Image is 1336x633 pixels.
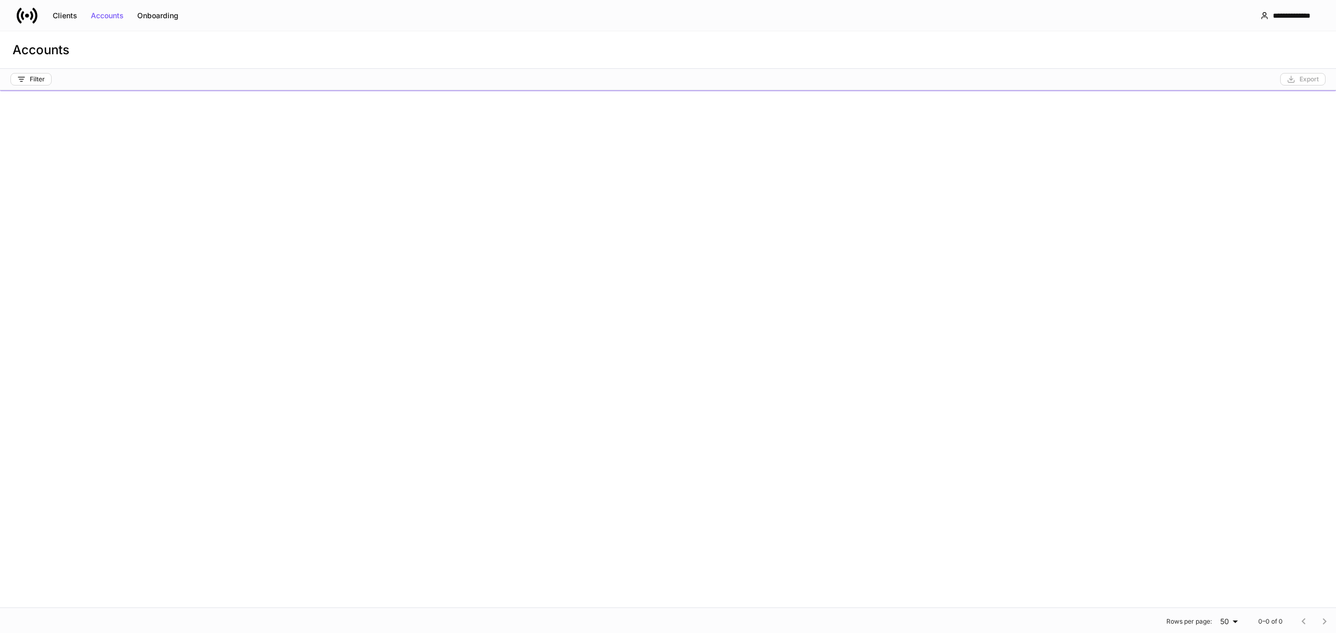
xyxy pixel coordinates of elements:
[17,75,45,83] div: Filter
[10,73,52,86] button: Filter
[46,7,84,24] button: Clients
[1216,616,1242,627] div: 50
[13,42,69,58] h3: Accounts
[1258,617,1283,626] p: 0–0 of 0
[53,12,77,19] div: Clients
[91,12,124,19] div: Accounts
[1166,617,1212,626] p: Rows per page:
[137,12,178,19] div: Onboarding
[84,7,130,24] button: Accounts
[130,7,185,24] button: Onboarding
